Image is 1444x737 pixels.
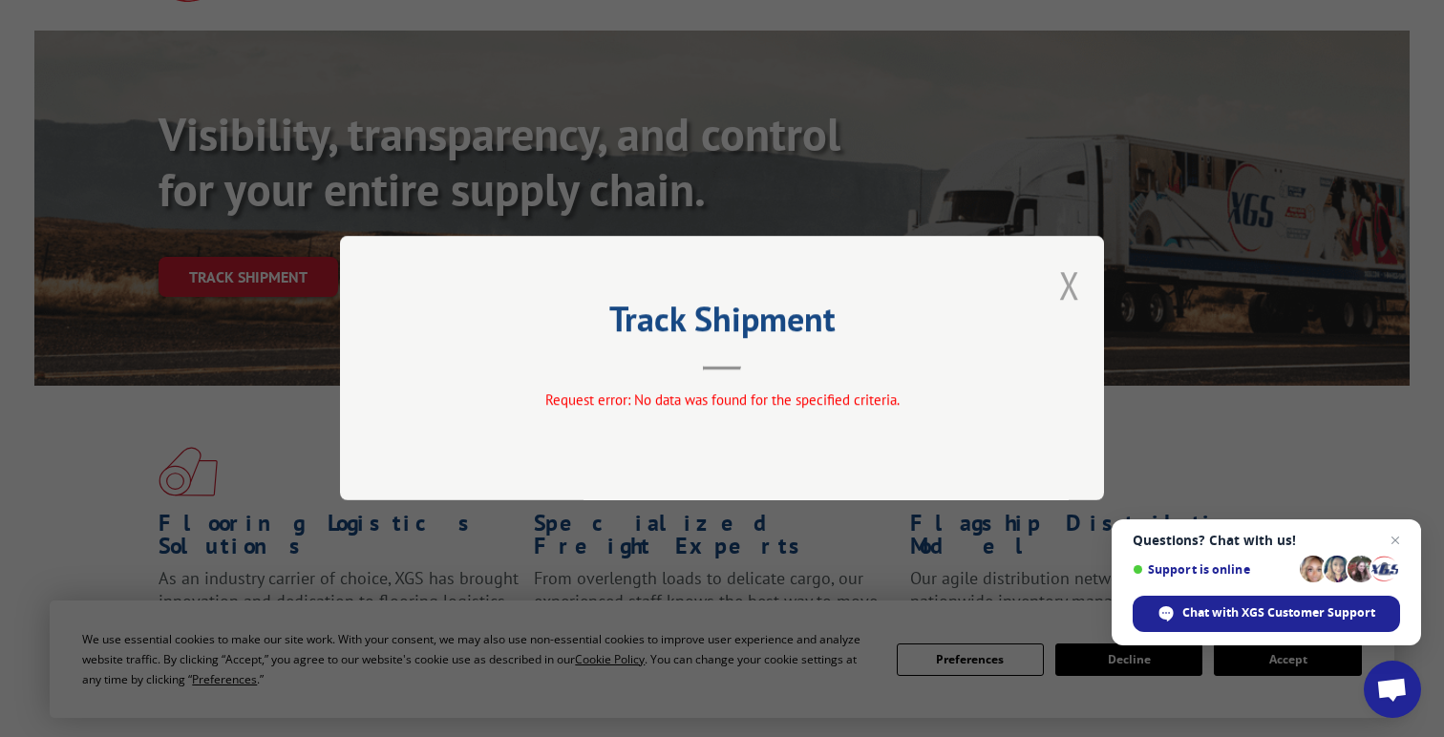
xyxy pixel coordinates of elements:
div: Open chat [1364,661,1421,718]
span: Chat with XGS Customer Support [1182,604,1375,621]
h2: Track Shipment [435,305,1009,342]
span: Request error: No data was found for the specified criteria. [545,391,900,410]
span: Support is online [1133,562,1293,577]
span: Close chat [1384,529,1407,552]
div: Chat with XGS Customer Support [1133,596,1400,632]
button: Close modal [1059,260,1080,310]
span: Questions? Chat with us! [1133,533,1400,548]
